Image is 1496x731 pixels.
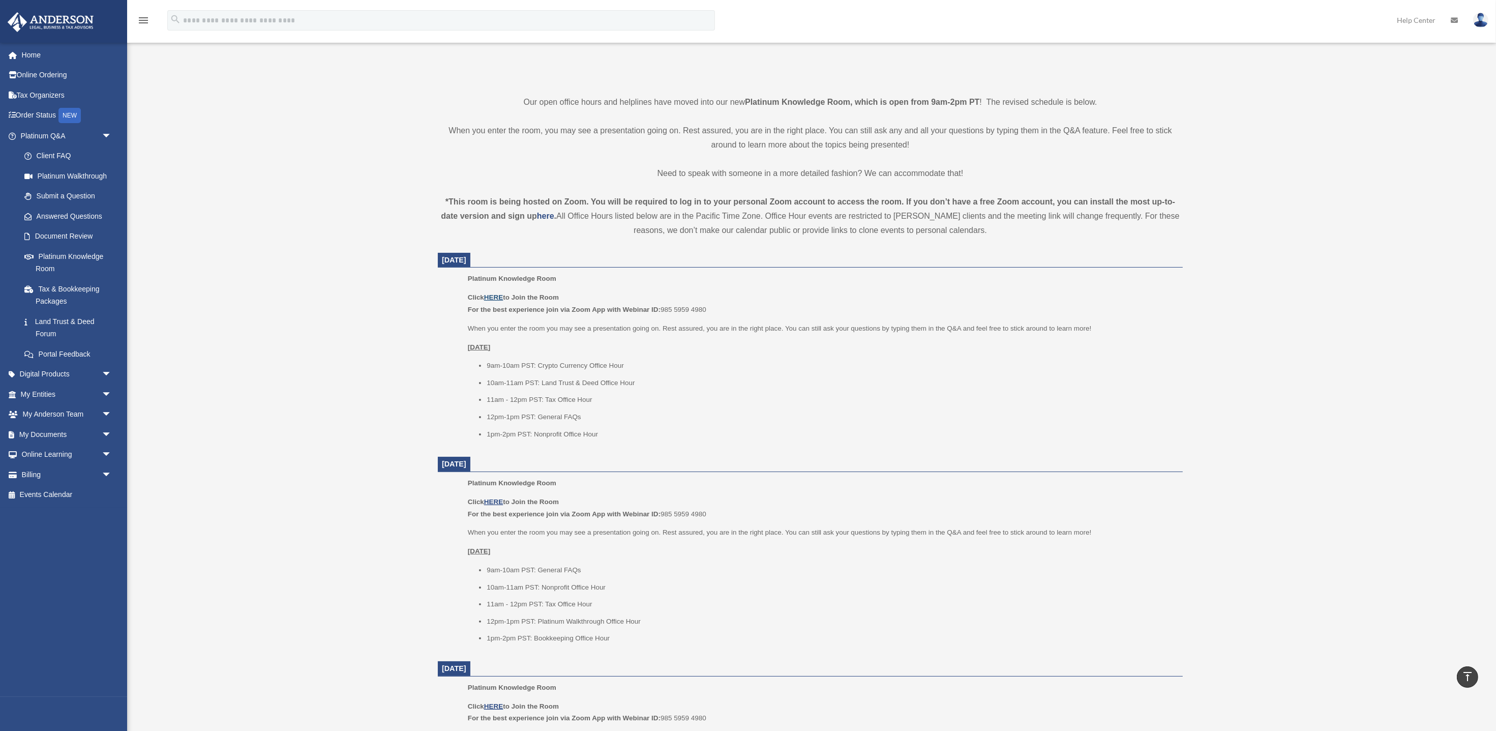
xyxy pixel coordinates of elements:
[14,186,127,207] a: Submit a Question
[7,105,127,126] a: Order StatusNEW
[102,404,122,425] span: arrow_drop_down
[468,294,559,301] b: Click to Join the Room
[438,95,1183,109] p: Our open office hours and helplines have moved into our new ! The revised schedule is below.
[14,226,127,247] a: Document Review
[58,108,81,123] div: NEW
[137,18,149,26] a: menu
[14,206,127,226] a: Answered Questions
[487,598,1176,610] li: 11am - 12pm PST: Tax Office Hour
[468,714,661,722] b: For the best experience join via Zoom App with Webinar ID:
[468,306,661,313] b: For the best experience join via Zoom App with Webinar ID:
[537,212,554,220] a: here
[487,411,1176,423] li: 12pm-1pm PST: General FAQs
[7,85,127,105] a: Tax Organizers
[441,197,1175,220] strong: *This room is being hosted on Zoom. You will be required to log in to your personal Zoom account ...
[438,195,1183,238] div: All Office Hours listed below are in the Pacific Time Zone. Office Hour events are restricted to ...
[7,65,127,85] a: Online Ordering
[468,291,1176,315] p: 985 5959 4980
[487,394,1176,406] li: 11am - 12pm PST: Tax Office Hour
[745,98,979,106] strong: Platinum Knowledge Room, which is open from 9am-2pm PT
[14,146,127,166] a: Client FAQ
[468,547,491,555] u: [DATE]
[1473,13,1488,27] img: User Pic
[468,498,559,506] b: Click to Join the Room
[14,246,122,279] a: Platinum Knowledge Room
[484,498,503,506] a: HERE
[14,166,127,186] a: Platinum Walkthrough
[14,311,127,344] a: Land Trust & Deed Forum
[487,564,1176,576] li: 9am-10am PST: General FAQs
[468,275,556,282] span: Platinum Knowledge Room
[7,384,127,404] a: My Entitiesarrow_drop_down
[442,664,466,672] span: [DATE]
[487,360,1176,372] li: 9am-10am PST: Crypto Currency Office Hour
[7,424,127,445] a: My Documentsarrow_drop_down
[102,424,122,445] span: arrow_drop_down
[484,703,503,710] a: HERE
[487,377,1176,389] li: 10am-11am PST: Land Trust & Deed Office Hour
[102,445,122,465] span: arrow_drop_down
[170,14,181,25] i: search
[5,12,97,32] img: Anderson Advisors Platinum Portal
[468,479,556,487] span: Platinum Knowledge Room
[7,126,127,146] a: Platinum Q&Aarrow_drop_down
[468,510,661,518] b: For the best experience join via Zoom App with Webinar ID:
[7,485,127,505] a: Events Calendar
[137,14,149,26] i: menu
[487,616,1176,628] li: 12pm-1pm PST: Platinum Walkthrough Office Hour
[468,684,556,691] span: Platinum Knowledge Room
[7,364,127,385] a: Digital Productsarrow_drop_down
[102,384,122,405] span: arrow_drop_down
[554,212,556,220] strong: .
[468,527,1176,539] p: When you enter the room you may see a presentation going on. Rest assured, you are in the right p...
[487,428,1176,441] li: 1pm-2pm PST: Nonprofit Office Hour
[1457,666,1478,688] a: vertical_align_top
[102,364,122,385] span: arrow_drop_down
[102,464,122,485] span: arrow_drop_down
[442,256,466,264] span: [DATE]
[7,404,127,425] a: My Anderson Teamarrow_drop_down
[7,464,127,485] a: Billingarrow_drop_down
[468,343,491,351] u: [DATE]
[468,700,1176,724] p: 985 5959 4980
[14,279,127,311] a: Tax & Bookkeeping Packages
[7,445,127,465] a: Online Learningarrow_drop_down
[7,45,127,65] a: Home
[487,581,1176,594] li: 10am-11am PST: Nonprofit Office Hour
[468,703,559,710] b: Click to Join the Room
[487,632,1176,645] li: 1pm-2pm PST: Bookkeeping Office Hour
[468,323,1176,335] p: When you enter the room you may see a presentation going on. Rest assured, you are in the right p...
[468,496,1176,520] p: 985 5959 4980
[484,294,503,301] a: HERE
[438,124,1183,152] p: When you enter the room, you may see a presentation going on. Rest assured, you are in the right ...
[14,344,127,364] a: Portal Feedback
[438,166,1183,181] p: Need to speak with someone in a more detailed fashion? We can accommodate that!
[102,126,122,147] span: arrow_drop_down
[1461,670,1474,683] i: vertical_align_top
[442,460,466,468] span: [DATE]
